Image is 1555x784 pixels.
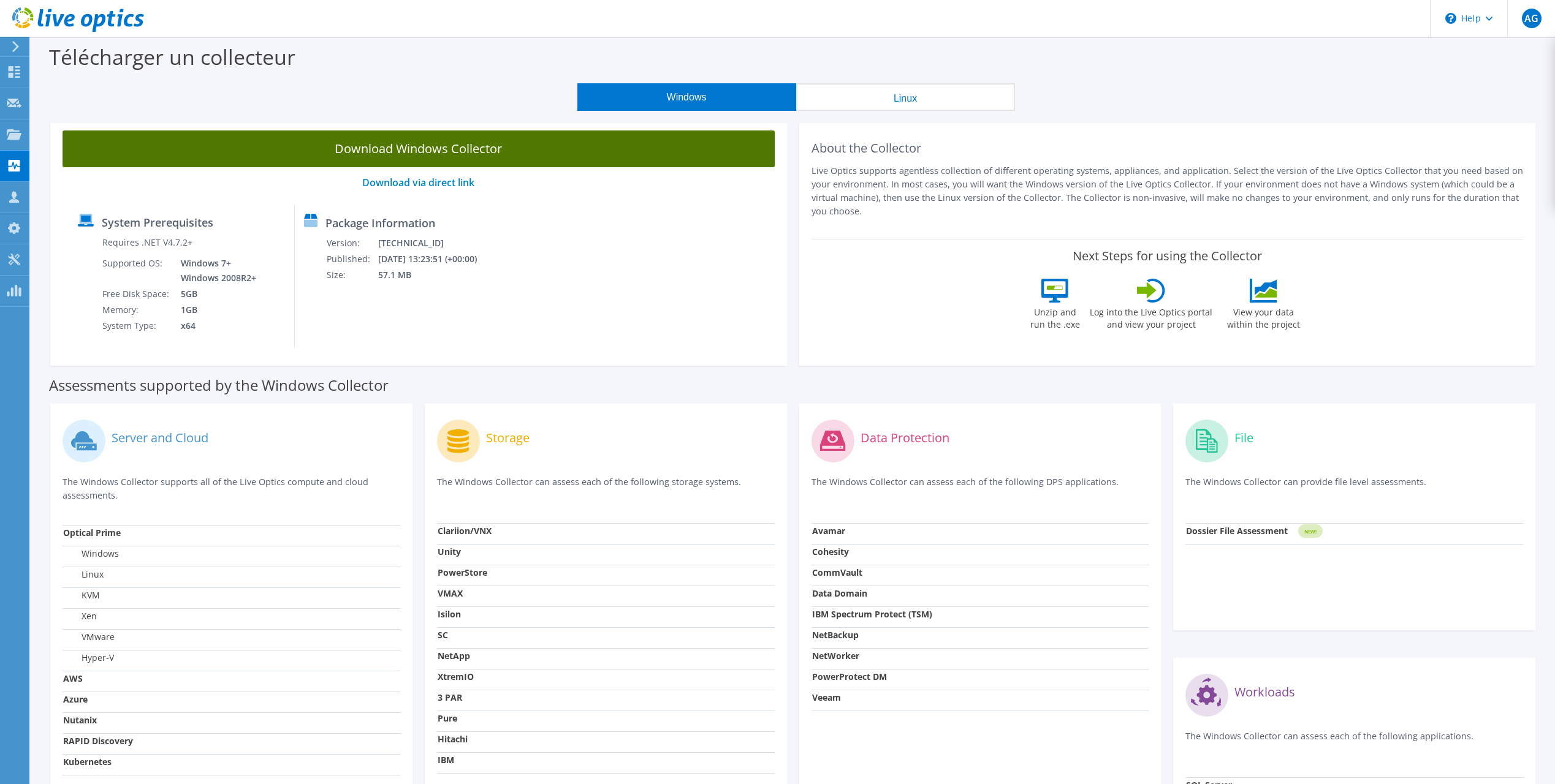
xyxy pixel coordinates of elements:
[438,567,487,578] strong: PowerStore
[437,475,775,500] p: The Windows Collector can assess each of the following storage systems.
[812,692,841,703] strong: Veeam
[861,432,949,444] label: Data Protection
[63,735,133,747] strong: RAPID Discovery
[63,130,775,167] a: Download Windows Collector
[1185,729,1523,755] p: The Windows Collector can assess each of the following applications.
[1219,303,1307,331] label: View your data within the project
[102,236,192,249] label: Requires .NET V4.7.2+
[796,83,1015,111] button: Linux
[63,673,83,684] strong: AWS
[812,525,845,537] strong: Avamar
[63,589,100,601] label: KVM
[1304,528,1317,535] tspan: NEW!
[326,251,378,267] td: Published:
[1185,475,1523,500] p: The Windows Collector can provide file level assessments.
[438,546,461,557] strong: Unity
[102,286,172,302] td: Free Disk Space:
[438,671,474,682] strong: XtremIO
[378,235,493,251] td: [TECHNICAL_ID]
[1445,13,1456,24] svg: \n
[812,567,862,578] strong: CommVault
[438,692,462,703] strong: 3 PAR
[172,318,259,334] td: x64
[812,671,887,682] strong: PowerProtect DM
[812,650,859,661] strong: NetWorker
[812,141,1524,156] h2: About the Collector
[1089,303,1213,331] label: Log into the Live Optics portal and view your project
[172,302,259,318] td: 1GB
[1234,432,1253,444] label: File
[63,693,88,705] strong: Azure
[63,652,114,664] label: Hyper-V
[326,235,378,251] td: Version:
[63,475,400,502] p: The Windows Collector supports all of the Live Optics compute and cloud assessments.
[438,733,468,745] strong: Hitachi
[1027,303,1083,331] label: Unzip and run the .exe
[577,83,796,111] button: Windows
[1522,9,1542,28] span: AG
[325,217,435,229] label: Package Information
[812,475,1149,500] p: The Windows Collector can assess each of the following DPS applications.
[486,432,530,444] label: Storage
[438,608,461,620] strong: Isilon
[326,267,378,283] td: Size:
[438,650,470,661] strong: NetApp
[362,176,474,189] a: Download via direct link
[172,255,259,286] td: Windows 7+ Windows 2008R2+
[438,587,463,599] strong: VMAX
[63,756,112,767] strong: Kubernetes
[1073,249,1262,263] label: Next Steps for using the Collector
[812,546,849,557] strong: Cohesity
[102,302,172,318] td: Memory:
[63,714,97,726] strong: Nutanix
[438,629,448,641] strong: SC
[812,587,867,599] strong: Data Domain
[49,379,389,391] label: Assessments supported by the Windows Collector
[63,610,97,622] label: Xen
[112,432,208,444] label: Server and Cloud
[1186,525,1288,537] strong: Dossier File Assessment
[812,629,859,641] strong: NetBackup
[1234,686,1295,698] label: Workloads
[812,608,932,620] strong: IBM Spectrum Protect (TSM)
[812,164,1524,218] p: Live Optics supports agentless collection of different operating systems, appliances, and applica...
[102,255,172,286] td: Supported OS:
[63,548,119,560] label: Windows
[438,754,454,766] strong: IBM
[172,286,259,302] td: 5GB
[102,216,213,228] label: System Prerequisites
[63,631,115,643] label: VMware
[378,251,493,267] td: [DATE] 13:23:51 (+00:00)
[63,527,121,538] strong: Optical Prime
[102,318,172,334] td: System Type:
[49,43,295,71] label: Télécharger un collecteur
[438,525,492,537] strong: Clariion/VNX
[438,712,457,724] strong: Pure
[378,267,493,283] td: 57.1 MB
[63,568,104,581] label: Linux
